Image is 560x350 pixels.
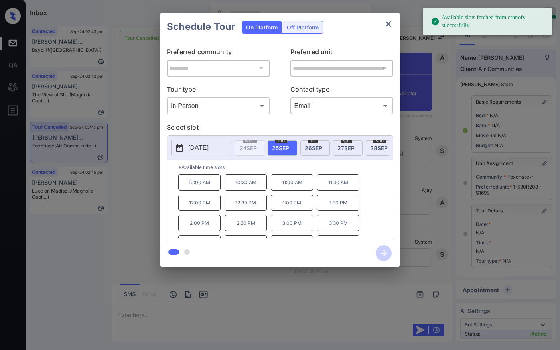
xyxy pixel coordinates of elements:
[317,235,359,252] p: 5:30 PM
[225,215,267,231] p: 2:30 PM
[370,145,388,151] span: 28 SEP
[317,215,359,231] p: 3:30 PM
[317,195,359,211] p: 1:30 PM
[271,235,313,252] p: 5:00 PM
[308,138,318,143] span: fri
[225,195,267,211] p: 12:30 PM
[275,138,287,143] span: thu
[283,21,323,33] div: Off Platform
[178,235,221,252] p: 4:00 PM
[271,174,313,191] p: 11:00 AM
[290,85,394,97] p: Contact type
[178,195,221,211] p: 12:00 PM
[225,235,267,252] p: 4:30 PM
[167,85,270,97] p: Tour type
[188,143,209,153] p: [DATE]
[305,145,322,151] span: 26 SEP
[333,140,363,156] div: date-select
[268,140,297,156] div: date-select
[373,138,386,143] span: sun
[271,195,313,211] p: 1:00 PM
[290,47,394,60] p: Preferred unit
[178,160,393,174] p: *Available time slots
[366,140,395,156] div: date-select
[167,122,393,135] p: Select slot
[171,140,231,156] button: [DATE]
[272,145,289,151] span: 25 SEP
[169,99,268,112] div: In Person
[178,174,221,191] p: 10:00 AM
[431,10,546,33] div: Available slots fetched from cronofy successfully
[381,16,396,32] button: close
[225,174,267,191] p: 10:30 AM
[178,215,221,231] p: 2:00 PM
[337,145,355,151] span: 27 SEP
[300,140,330,156] div: date-select
[271,215,313,231] p: 3:00 PM
[371,243,396,263] button: btn-next
[317,174,359,191] p: 11:30 AM
[167,47,270,60] p: Preferred community
[341,138,352,143] span: sat
[292,99,392,112] div: Email
[242,21,282,33] div: On Platform
[160,13,242,41] h2: Schedule Tour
